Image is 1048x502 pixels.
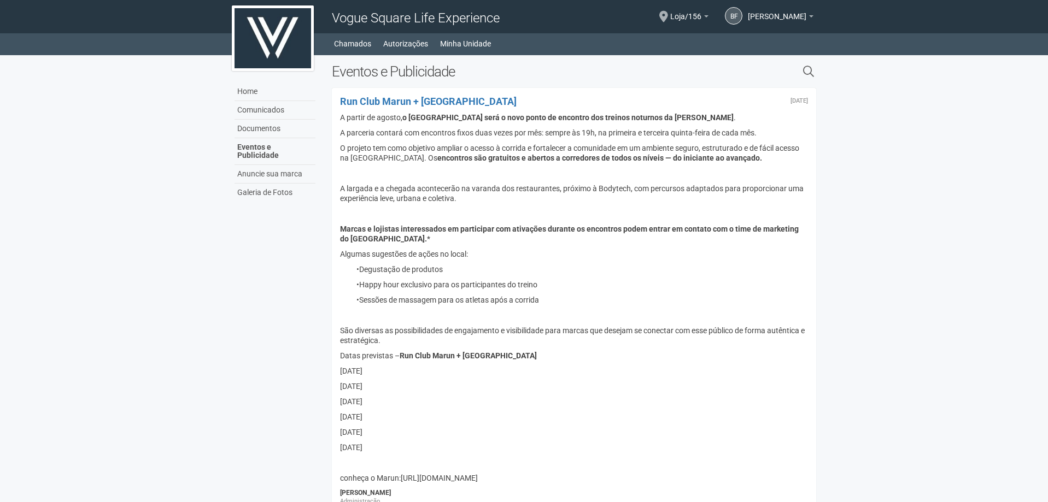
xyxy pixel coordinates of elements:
[340,225,800,243] strong: Marcas e lojistas interessados em participar com ativações durante os encontros podem entrar em c...
[340,488,809,497] div: [PERSON_NAME]
[232,5,314,71] img: logo.jpg
[235,82,315,101] a: Home
[340,412,362,421] span: [DATE]
[332,63,691,80] h2: Eventos e Publicidade
[235,120,315,138] a: Documentos
[340,128,757,137] span: A parceria contará com encontros fixos duas vezes por mês: sempre às 19h, na primeira e terceira ...
[402,113,734,122] strong: o [GEOGRAPHIC_DATA] será o novo ponto de encontro dos treinos noturnos da [PERSON_NAME]
[340,397,362,406] span: [DATE]
[670,2,701,21] span: Loja/156
[359,265,443,274] span: Degustação de produtos
[340,382,362,391] span: [DATE]
[440,36,491,51] a: Minha Unidade
[400,351,537,360] strong: Run Club Marun + [GEOGRAPHIC_DATA]
[748,2,806,21] span: Bianca Fragoso Kraemer Moraes da Silva
[235,138,315,165] a: Eventos e Publicidade
[359,296,539,304] span: Sessões de massagem para os atletas após a corrida
[340,96,517,107] a: Run Club Marun + [GEOGRAPHIC_DATA]
[383,36,428,51] a: Autorizações
[334,36,371,51] a: Chamados
[340,428,362,436] span: [DATE]
[670,14,709,22] a: Loja/156
[356,296,359,304] span: •
[791,98,808,104] div: Sexta-feira, 25 de julho de 2025 às 15:25
[437,153,762,162] strong: encontros são gratuitos e abertos a corredores de todos os níveis — do iniciante ao avançado.
[356,265,359,274] span: •
[332,10,500,26] span: Vogue Square Life Experience
[356,280,359,289] span: •
[359,280,537,289] span: Happy hour exclusivo para os participantes do treino
[340,113,402,122] span: A partir de agosto,
[748,14,813,22] a: [PERSON_NAME]
[340,367,362,375] span: [DATE]
[340,474,401,482] span: conheça o Marun:
[340,351,400,360] span: Datas previstas –
[340,250,468,258] span: Algumas sugestões de ações no local:
[401,474,478,482] span: [URL][DOMAIN_NAME]
[340,184,805,203] span: A largada e a chegada acontecerão na varanda dos restaurantes, próximo à Bodytech, com percursos ...
[340,144,801,162] span: O projeto tem como objetivo ampliar o acesso à corrida e fortalecer a comunidade em um ambiente s...
[235,165,315,184] a: Anuncie sua marca
[235,184,315,202] a: Galeria de Fotos
[235,101,315,120] a: Comunicados
[725,7,742,25] a: BF
[734,113,736,122] span: .
[340,326,806,345] span: São diversas as possibilidades de engajamento e visibilidade para marcas que desejam se conectar ...
[340,443,362,452] span: [DATE]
